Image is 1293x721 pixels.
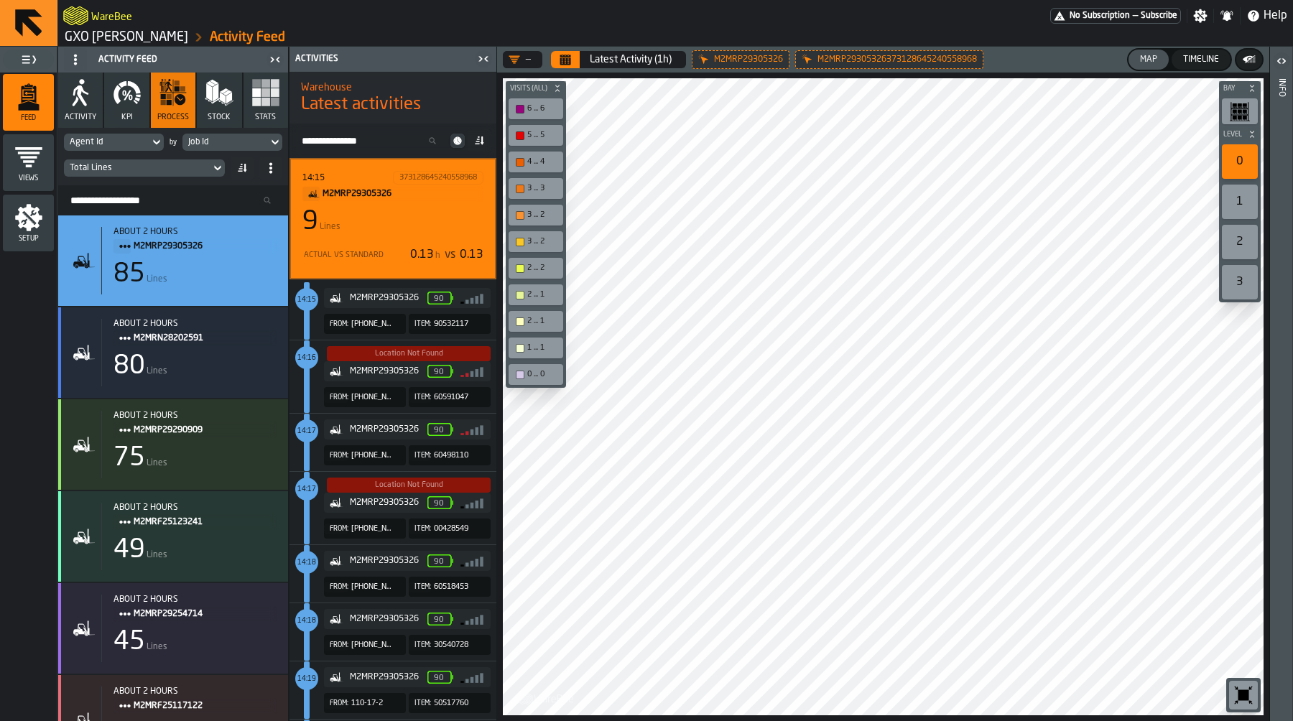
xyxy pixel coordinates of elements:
[324,361,491,381] button: button-M2MRP29305326
[506,202,566,228] div: button-toolbar-undefined
[506,684,587,712] a: logo-header
[1232,684,1255,707] svg: Reset zoom and position
[113,628,145,656] div: 45
[434,320,468,329] span: 90532117
[409,524,431,534] div: Item:
[289,661,496,719] div: EventTitle
[113,503,277,513] div: about 2 hours
[506,308,566,335] div: button-toolbar-undefined
[295,288,318,311] span: counterLabel
[304,414,310,471] span: LegendItem
[295,346,318,369] span: counterLabel
[58,491,288,582] div: stat-
[802,54,813,65] div: Hide filter
[324,667,491,687] div: Item
[113,687,277,697] div: about 2 hours
[1271,50,1292,75] label: button-toggle-Open
[399,173,477,182] div: 373128645240558968
[1270,47,1292,721] header: Info
[409,450,431,461] div: Item:
[459,496,485,509] div: Poor (-78 dBm)
[3,195,54,252] li: menu Setup
[434,500,444,508] text: 90
[64,159,225,177] div: DropdownMenuValue-eventsCount
[324,392,348,403] div: From:
[113,227,277,237] div: about 2 hours
[350,366,427,376] div: M2MRP29305326
[350,293,427,303] div: M2MRP29305326
[289,340,496,413] div: EventTitle
[65,29,188,45] a: link-to-/wh/i/baca6aa3-d1fc-43c0-a604-2a1c9d5db74d/simulations
[1222,185,1258,219] div: 1
[147,458,167,468] span: Lines
[506,96,566,122] div: button-toolbar-undefined
[63,29,675,46] nav: Breadcrumb
[324,346,491,381] div: Item
[1050,8,1181,24] div: Menu Subscription
[301,93,421,116] span: Latest activities
[527,157,559,167] div: 4 ... 4
[113,411,277,421] div: about 2 hours
[147,274,167,284] span: Lines
[188,137,262,147] div: DropdownMenuValue-jobId
[409,698,431,709] div: Item:
[507,85,550,93] span: Visits (All)
[113,503,277,513] div: Start: 8/28/2025, 2:20:48 PM - End: 8/28/2025, 3:10:00 PM
[590,54,672,65] div: Latest Activity (1h)
[302,243,483,266] div: RAW: Actual: 0.13 vs 0.13
[410,246,434,264] div: 0.13
[289,282,496,340] div: EventTitle
[113,319,277,346] div: Title
[506,282,566,308] div: button-toolbar-undefined
[134,330,265,346] span: M2MRN28202591
[1050,8,1181,24] a: link-to-/wh/i/baca6aa3-d1fc-43c0-a604-2a1c9d5db74d/pricing/
[3,175,54,182] span: Views
[1222,225,1258,259] div: 2
[506,228,566,255] div: button-toolbar-undefined
[289,72,496,124] div: title-Latest activities
[121,113,133,122] span: KPI
[414,525,431,533] span: Item:
[304,340,310,413] span: LegendItem
[330,699,348,707] span: From:
[511,287,560,302] div: 2 ... 1
[295,667,318,690] span: counterLabel
[302,208,318,236] div: 9
[506,335,566,361] div: button-toolbar-undefined
[289,472,496,544] div: EventTitle
[3,114,54,122] span: Feed
[70,163,205,173] div: DropdownMenuValue-eventsCount
[434,558,444,566] text: 90
[351,320,394,329] span: [PHONE_NUMBER]
[1134,55,1163,65] div: Map
[506,149,566,175] div: button-toolbar-undefined
[434,368,444,376] text: 90
[434,393,468,402] span: 60591047
[304,472,310,544] span: LegendItem
[58,215,288,306] div: stat-
[304,545,310,603] span: LegendItem
[327,478,491,493] div: Location Not Found
[434,427,444,434] text: 90
[350,424,427,434] div: M2MRP29305326
[1219,222,1261,262] div: button-toolbar-undefined
[414,394,431,401] span: Item:
[301,79,485,93] h2: Sub Title
[265,51,285,68] label: button-toggle-Close me
[506,255,566,282] div: button-toolbar-undefined
[134,698,265,714] span: M2MRF25117122
[427,292,453,304] div: Energy Level: 90%
[113,444,145,473] div: 75
[330,320,348,328] span: From:
[351,451,394,460] span: [PHONE_NUMBER]
[351,699,383,708] span: 110-17-2
[61,48,265,71] div: Activity Feed
[324,667,491,687] button: button-M2MRP29305326
[302,171,483,202] div: Title
[330,394,348,401] span: From:
[511,181,560,196] div: 3 ... 3
[1222,144,1258,179] div: 0
[330,452,348,460] span: From:
[289,47,496,72] header: Activities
